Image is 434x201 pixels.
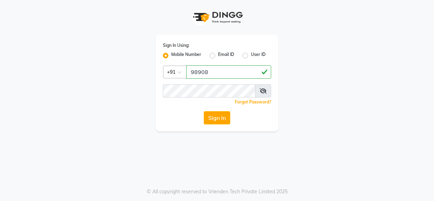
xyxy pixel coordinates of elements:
[251,51,266,60] label: User ID
[163,84,255,98] input: Username
[218,51,234,60] label: Email ID
[204,111,230,124] button: Sign In
[189,7,245,28] img: logo1.svg
[235,99,271,105] a: Forgot Password?
[171,51,201,60] label: Mobile Number
[163,42,189,49] label: Sign In Using:
[186,65,271,79] input: Username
